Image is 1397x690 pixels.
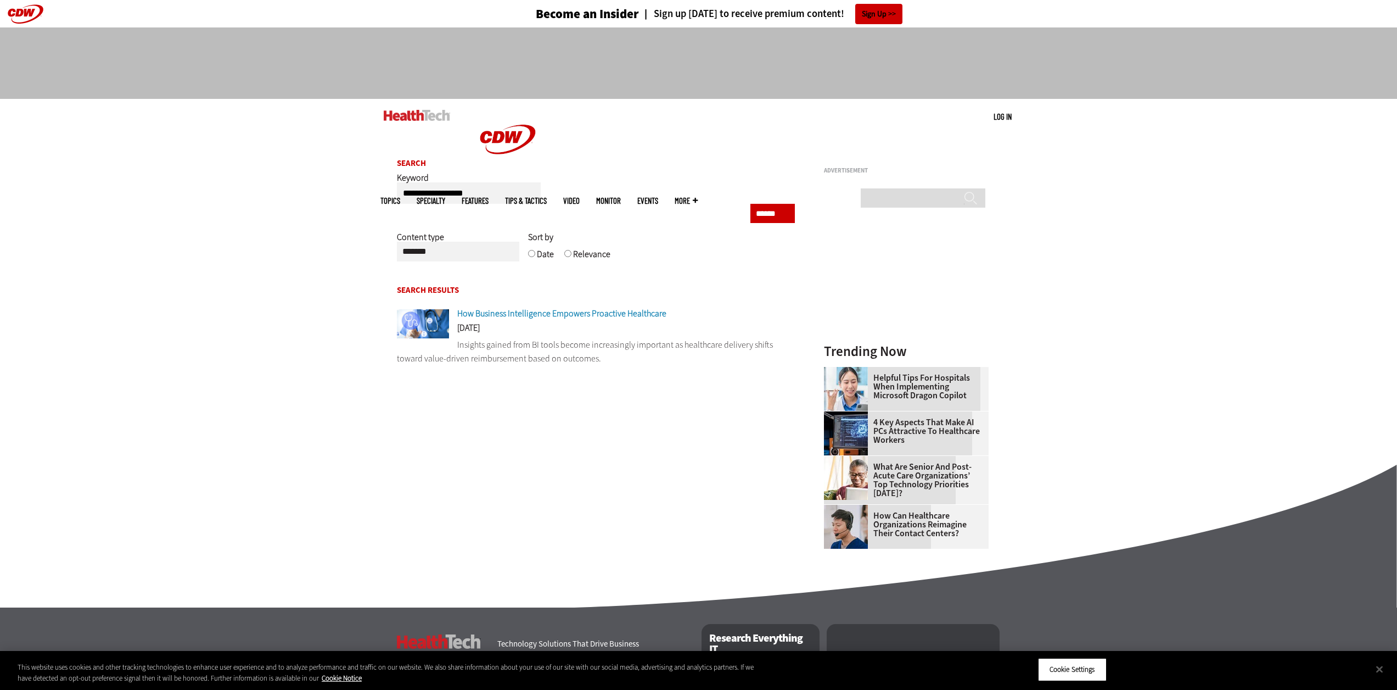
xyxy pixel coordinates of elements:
a: Older person using tablet [824,456,873,465]
img: Desktop monitor with brain AI concept [824,411,868,455]
a: Features [462,197,489,205]
h3: Become an Insider [536,8,639,20]
div: This website uses cookies and other tracking technologies to enhance user experience and to analy... [18,662,768,683]
a: Become an Insider [495,8,639,20]
button: Cookie Settings [1038,658,1107,681]
a: Tips & Tactics [505,197,547,205]
label: Content type [397,231,444,251]
img: Doctor using phone to dictate to tablet [824,367,868,411]
iframe: advertisement [499,38,899,88]
a: How Can Healthcare Organizations Reimagine Their Contact Centers? [824,511,982,538]
h2: Research Everything IT [702,624,820,664]
a: Video [563,197,580,205]
a: Log in [994,112,1012,121]
a: Healthcare contact center [824,505,873,514]
a: How Business Intelligence Empowers Proactive Healthcare [457,308,666,319]
a: MonITor [596,197,621,205]
span: Specialty [417,197,445,205]
a: Desktop monitor with brain AI concept [824,411,873,420]
a: CDW [467,171,549,183]
div: User menu [994,111,1012,123]
span: More [675,197,698,205]
h2: Search Results [397,286,795,294]
h3: Trending Now [824,344,989,358]
a: Helpful Tips for Hospitals When Implementing Microsoft Dragon Copilot [824,374,982,400]
a: Sign Up [855,4,902,24]
a: Sign up [DATE] to receive premium content! [639,9,844,19]
span: Sort by [528,231,553,243]
label: Date [537,248,554,268]
a: What Are Senior and Post-Acute Care Organizations’ Top Technology Priorities [DATE]? [824,463,982,498]
a: 4 Key Aspects That Make AI PCs Attractive to Healthcare Workers [824,418,982,444]
div: [DATE] [397,324,795,338]
img: Healthcare contact center [824,505,868,549]
a: Events [637,197,658,205]
h3: HealthTech [397,635,481,649]
a: Doctor using phone to dictate to tablet [824,367,873,376]
iframe: advertisement [824,178,989,315]
label: Relevance [573,248,610,268]
h4: Technology Solutions That Drive Business [497,640,688,648]
img: Home [467,99,549,180]
button: Close [1367,657,1392,681]
a: More information about your privacy [322,674,362,683]
span: Topics [380,197,400,205]
img: Older person using tablet [824,456,868,500]
p: Insights gained from BI tools become increasingly important as healthcare delivery shifts toward ... [397,338,795,366]
img: Home [384,110,450,121]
